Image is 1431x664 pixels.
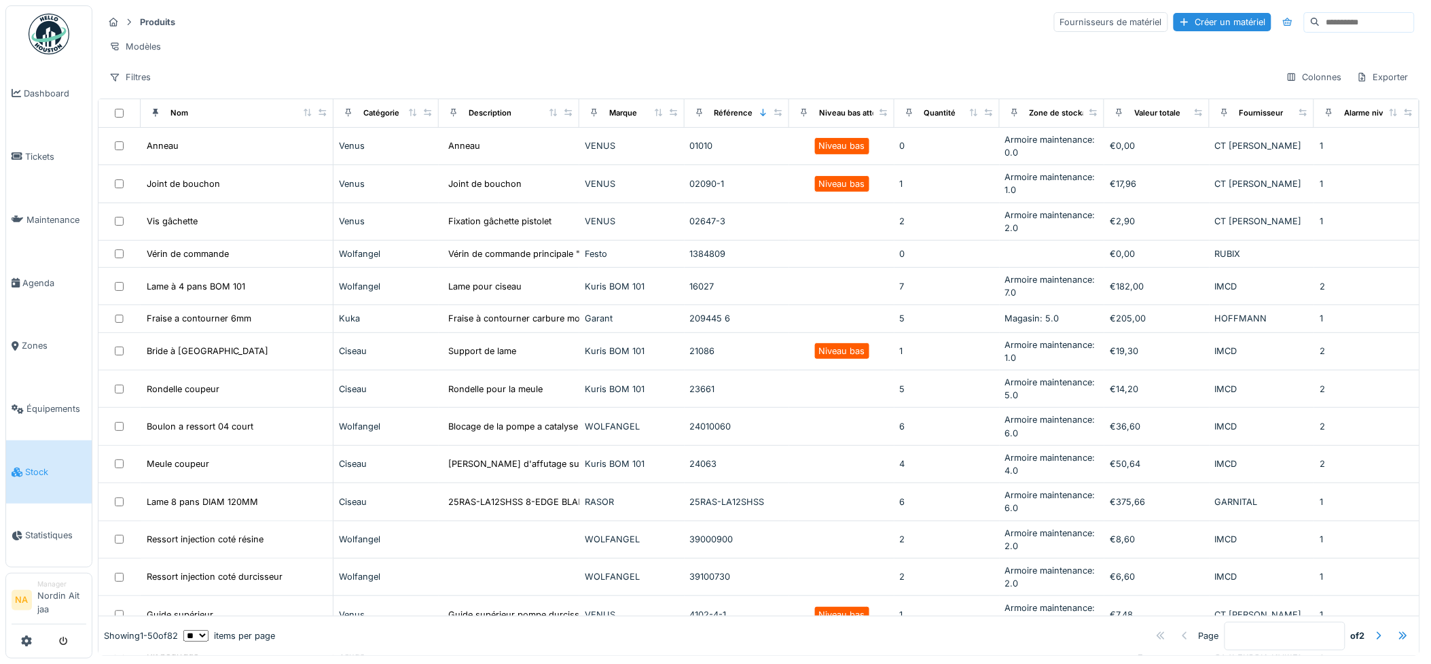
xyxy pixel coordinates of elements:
div: 1 [1320,215,1414,228]
span: Statistiques [25,529,86,542]
div: Fournisseur [1239,107,1284,119]
div: 25RAS-LA12SHSS 8-EDGE BLADE / DIAM 120MM [448,495,654,508]
a: Stock [6,440,92,504]
span: Magasin: 5.0 [1005,313,1059,324]
div: €36,60 [1110,420,1204,433]
span: Stock [25,466,86,478]
span: Zones [22,339,86,352]
div: €50,64 [1110,457,1204,470]
div: Wolfangel [339,280,433,293]
span: Maintenance [26,213,86,226]
div: 02090-1 [690,177,784,190]
div: 2 [900,570,994,583]
div: €182,00 [1110,280,1204,293]
div: 1 [1320,139,1414,152]
div: WOLFANGEL [585,570,679,583]
div: Kuris BOM 101 [585,383,679,396]
span: IMCD [1215,459,1237,469]
div: 209445 6 [690,312,784,325]
span: Armoire maintenance: 2.0 [1005,565,1095,589]
div: 1 [1320,533,1414,546]
img: Badge_color-CXgf-gQk.svg [29,14,69,54]
div: 01010 [690,139,784,152]
span: Armoire maintenance: 5.0 [1005,377,1095,400]
div: Bride à [GEOGRAPHIC_DATA] [147,345,268,357]
li: Nordin Ait jaa [37,579,86,621]
div: items per page [183,629,275,642]
div: Vis gâchette [147,215,198,228]
div: Garant [585,312,679,325]
span: CT [PERSON_NAME] [1215,141,1302,151]
div: €7,48 [1110,608,1204,621]
div: Boulon a ressort 04 court [147,420,253,433]
div: €8,60 [1110,533,1204,546]
span: IMCD [1215,534,1237,544]
div: 25RAS-LA12SHSS [690,495,784,508]
span: Armoire maintenance: 4.0 [1005,453,1095,476]
span: Armoire maintenance: 0.0 [1005,135,1095,158]
div: €0,00 [1110,139,1204,152]
span: IMCD [1215,572,1237,582]
div: 2 [1320,345,1414,357]
div: 23661 [690,383,784,396]
div: 1 [1320,570,1414,583]
div: Wolfangel [339,247,433,260]
div: Description [469,107,511,119]
div: Alarme niveau bas [1344,107,1412,119]
div: Rondelle coupeur [147,383,219,396]
div: 2 [1320,383,1414,396]
div: Lame pour ciseau [448,280,522,293]
a: Maintenance [6,188,92,251]
div: VENUS [585,177,679,190]
div: Venus [339,608,433,621]
div: Ciseau [339,383,433,396]
div: Exporter [1351,67,1415,87]
div: Venus [339,139,433,152]
span: Équipements [26,402,86,415]
div: Catégorie [363,107,399,119]
div: Référence constructeur [714,107,803,119]
div: Fixation gâchette pistolet [448,215,551,228]
span: Armoire maintenance: 2.0 [1005,528,1095,551]
div: 2 [1320,280,1414,293]
div: 6 [900,495,994,508]
div: 1 [900,608,994,621]
div: Valeur totale [1134,107,1180,119]
div: Guide supérieur pompe durcisseur [448,608,593,621]
div: Wolfangel [339,420,433,433]
div: 2 [1320,457,1414,470]
div: Festo [585,247,679,260]
div: Niveau bas [819,177,865,190]
div: 6 [900,420,994,433]
div: 21086 [690,345,784,357]
div: Ressort injection coté durcisseur [147,570,283,583]
div: Meule coupeur [147,457,209,470]
span: Armoire maintenance: 6.0 [1005,415,1095,438]
div: WOLFANGEL [585,420,679,433]
div: Wolfangel [339,533,433,546]
div: 39100730 [690,570,784,583]
div: Rondelle pour la meule [448,383,543,396]
div: Niveau bas atteint ? [819,107,892,119]
div: Fournisseurs de matériel [1054,12,1168,32]
span: CT [PERSON_NAME] [1215,179,1302,189]
div: 0 [900,247,994,260]
div: VENUS [585,139,679,152]
div: €375,66 [1110,495,1204,508]
span: Armoire maintenance: 1.0 [1005,603,1095,626]
div: Ressort injection coté résine [147,533,264,546]
div: Showing 1 - 50 of 82 [104,629,178,642]
div: 02647-3 [690,215,784,228]
div: 4 [900,457,994,470]
div: Vérin de commande [147,247,229,260]
span: GARNITAL [1215,497,1258,507]
div: 2 [1320,420,1414,433]
div: Marque [609,107,637,119]
span: Armoire maintenance: 1.0 [1005,172,1095,195]
div: [PERSON_NAME] d'affutage sur ciseau [448,457,612,470]
span: CT [PERSON_NAME] [1215,216,1302,226]
div: 7 [900,280,994,293]
div: 4102-4-1 [690,608,784,621]
div: Fraise a contourner 6mm [147,312,251,325]
div: 1 [1320,495,1414,508]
